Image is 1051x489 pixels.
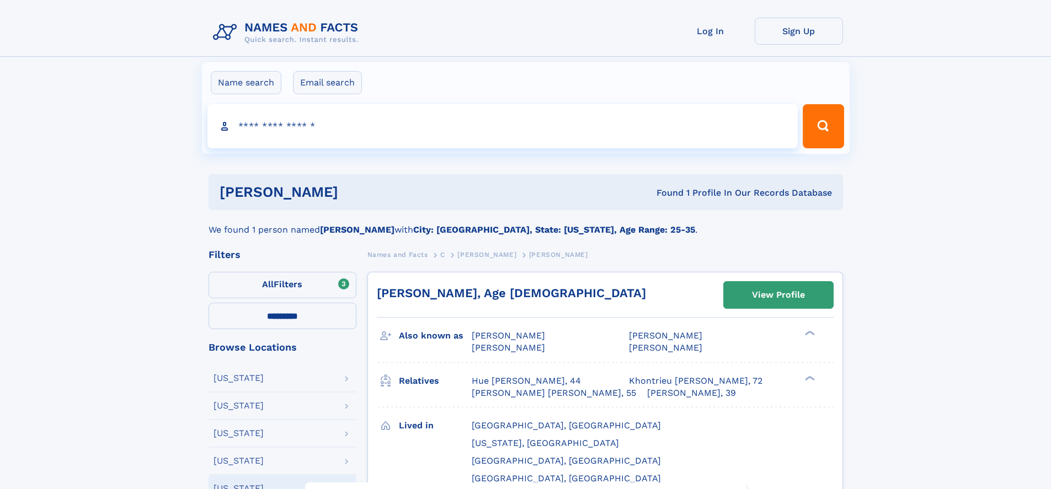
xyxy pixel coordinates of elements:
[214,374,264,383] div: [US_STATE]
[399,372,472,390] h3: Relatives
[209,342,356,352] div: Browse Locations
[457,248,516,261] a: [PERSON_NAME]
[320,224,394,235] b: [PERSON_NAME]
[647,387,736,399] a: [PERSON_NAME], 39
[472,387,636,399] a: [PERSON_NAME] [PERSON_NAME], 55
[211,71,281,94] label: Name search
[472,420,661,431] span: [GEOGRAPHIC_DATA], [GEOGRAPHIC_DATA]
[262,279,274,289] span: All
[666,18,755,45] a: Log In
[497,187,832,199] div: Found 1 Profile In Our Records Database
[802,374,815,381] div: ❯
[293,71,362,94] label: Email search
[755,18,843,45] a: Sign Up
[629,330,702,341] span: [PERSON_NAME]
[367,248,428,261] a: Names and Facts
[629,342,702,353] span: [PERSON_NAME]
[214,456,264,465] div: [US_STATE]
[752,282,805,308] div: View Profile
[377,286,646,300] a: [PERSON_NAME], Age [DEMOGRAPHIC_DATA]
[472,473,661,483] span: [GEOGRAPHIC_DATA], [GEOGRAPHIC_DATA]
[472,342,545,353] span: [PERSON_NAME]
[214,429,264,438] div: [US_STATE]
[209,272,356,298] label: Filters
[440,251,445,259] span: C
[472,455,661,466] span: [GEOGRAPHIC_DATA], [GEOGRAPHIC_DATA]
[457,251,516,259] span: [PERSON_NAME]
[472,375,581,387] a: Hue [PERSON_NAME], 44
[399,416,472,435] h3: Lived in
[209,210,843,237] div: We found 1 person named with .
[802,330,815,337] div: ❯
[629,375,762,387] a: Khontrieu [PERSON_NAME], 72
[724,282,833,308] a: View Profile
[220,185,498,199] h1: [PERSON_NAME]
[214,401,264,410] div: [US_STATE]
[209,18,367,47] img: Logo Names and Facts
[413,224,695,235] b: City: [GEOGRAPHIC_DATA], State: [US_STATE], Age Range: 25-35
[472,330,545,341] span: [PERSON_NAME]
[399,326,472,345] h3: Also known as
[472,438,619,448] span: [US_STATE], [GEOGRAPHIC_DATA]
[803,104,844,148] button: Search Button
[529,251,588,259] span: [PERSON_NAME]
[209,250,356,260] div: Filters
[207,104,798,148] input: search input
[440,248,445,261] a: C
